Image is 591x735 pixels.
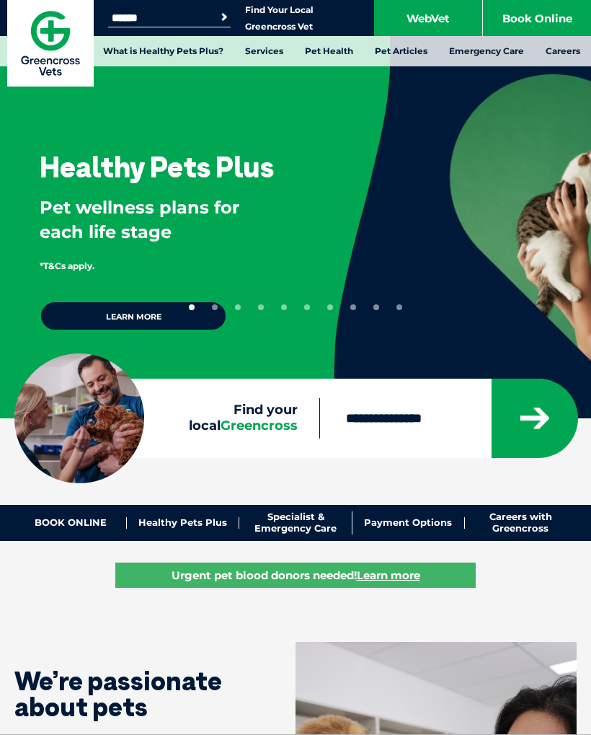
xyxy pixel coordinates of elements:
[234,36,294,66] a: Services
[304,304,310,310] button: 6 of 10
[212,304,218,310] button: 2 of 10
[239,511,352,534] a: Specialist & Emergency Care
[465,511,577,534] a: Careers with Greencross
[14,668,252,720] h1: We’re passionate about pets
[221,418,298,433] span: Greencross
[364,36,438,66] a: Pet Articles
[535,36,591,66] a: Careers
[40,301,227,331] a: Learn more
[14,402,319,433] label: Find your local
[217,10,231,25] button: Search
[40,152,274,181] h3: Healthy Pets Plus
[352,517,465,529] a: Payment Options
[438,36,535,66] a: Emergency Care
[40,260,94,271] span: *T&Cs apply.
[14,517,127,529] a: BOOK ONLINE
[357,568,420,582] u: Learn more
[396,304,402,310] button: 10 of 10
[189,304,195,310] button: 1 of 10
[281,304,287,310] button: 5 of 10
[327,304,333,310] button: 7 of 10
[350,304,356,310] button: 8 of 10
[235,304,241,310] button: 3 of 10
[373,304,379,310] button: 9 of 10
[245,4,314,32] a: Find Your Local Greencross Vet
[92,36,234,66] a: What is Healthy Pets Plus?
[258,304,264,310] button: 4 of 10
[115,563,476,588] a: Urgent pet blood donors needed!Learn more
[127,517,239,529] a: Healthy Pets Plus
[40,195,287,244] p: Pet wellness plans for each life stage
[294,36,364,66] a: Pet Health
